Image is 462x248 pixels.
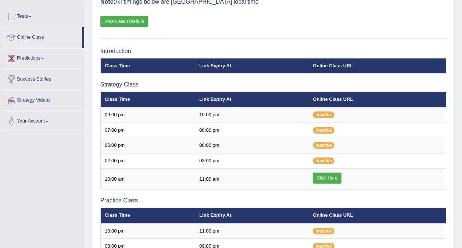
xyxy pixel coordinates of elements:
td: 08:00 pm [195,123,309,138]
a: Your Account [0,111,84,130]
td: 06:00 pm [195,138,309,153]
span: Inactive [313,157,334,164]
a: View class schedule [100,16,148,27]
th: Link Expiry At [195,58,309,74]
h3: Practice Class [100,197,446,204]
a: Success Stories [0,69,84,88]
a: Strategy Videos [0,90,84,109]
td: 05:00 pm [101,138,196,153]
span: Inactive [313,228,334,234]
th: Class Time [101,208,196,223]
th: Online Class URL [309,92,446,107]
th: Class Time [101,92,196,107]
td: 02:00 pm [101,153,196,169]
h3: Strategy Class [100,81,446,88]
a: Tests [0,6,84,25]
a: Click Here [313,173,341,184]
th: Class Time [101,58,196,74]
a: Online Class [0,27,82,46]
td: 11:00 am [195,169,309,190]
td: 10:00 am [101,169,196,190]
td: 10:00 pm [195,107,309,123]
td: 10:00 pm [101,223,196,239]
td: 07:00 pm [101,123,196,138]
span: Inactive [313,142,334,149]
th: Link Expiry At [195,208,309,223]
a: Predictions [0,48,84,67]
td: 03:00 pm [195,153,309,169]
th: Online Class URL [309,58,446,74]
td: 11:00 pm [195,223,309,239]
span: Inactive [313,127,334,134]
th: Link Expiry At [195,92,309,107]
h3: Introduction [100,48,446,54]
span: Inactive [313,111,334,118]
td: 09:00 pm [101,107,196,123]
th: Online Class URL [309,208,446,223]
